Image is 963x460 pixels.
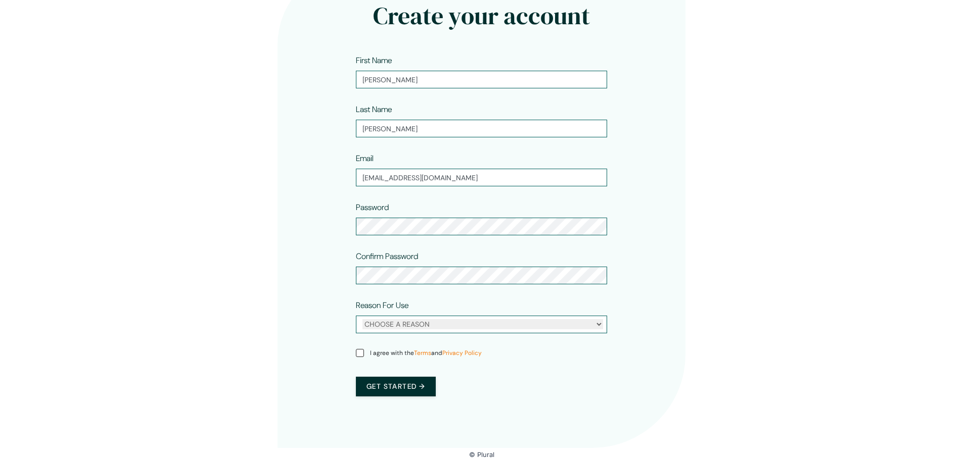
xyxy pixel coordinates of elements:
label: Reason For Use [356,299,408,312]
h2: Create your account [322,2,641,31]
button: Get started → [356,377,436,396]
label: Confirm Password [356,250,418,263]
input: I agree with theTermsandPrivacy Policy [356,349,364,357]
input: First name [356,71,607,88]
a: Privacy Policy [442,349,482,357]
label: Email [356,152,374,165]
a: Terms [414,349,431,357]
label: First Name [356,55,392,67]
small: © Plural [469,451,494,458]
label: Last Name [356,104,392,116]
input: Last name [356,120,607,137]
span: I agree with the and [370,348,482,357]
label: Password [356,201,389,214]
input: Email address [356,169,607,186]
